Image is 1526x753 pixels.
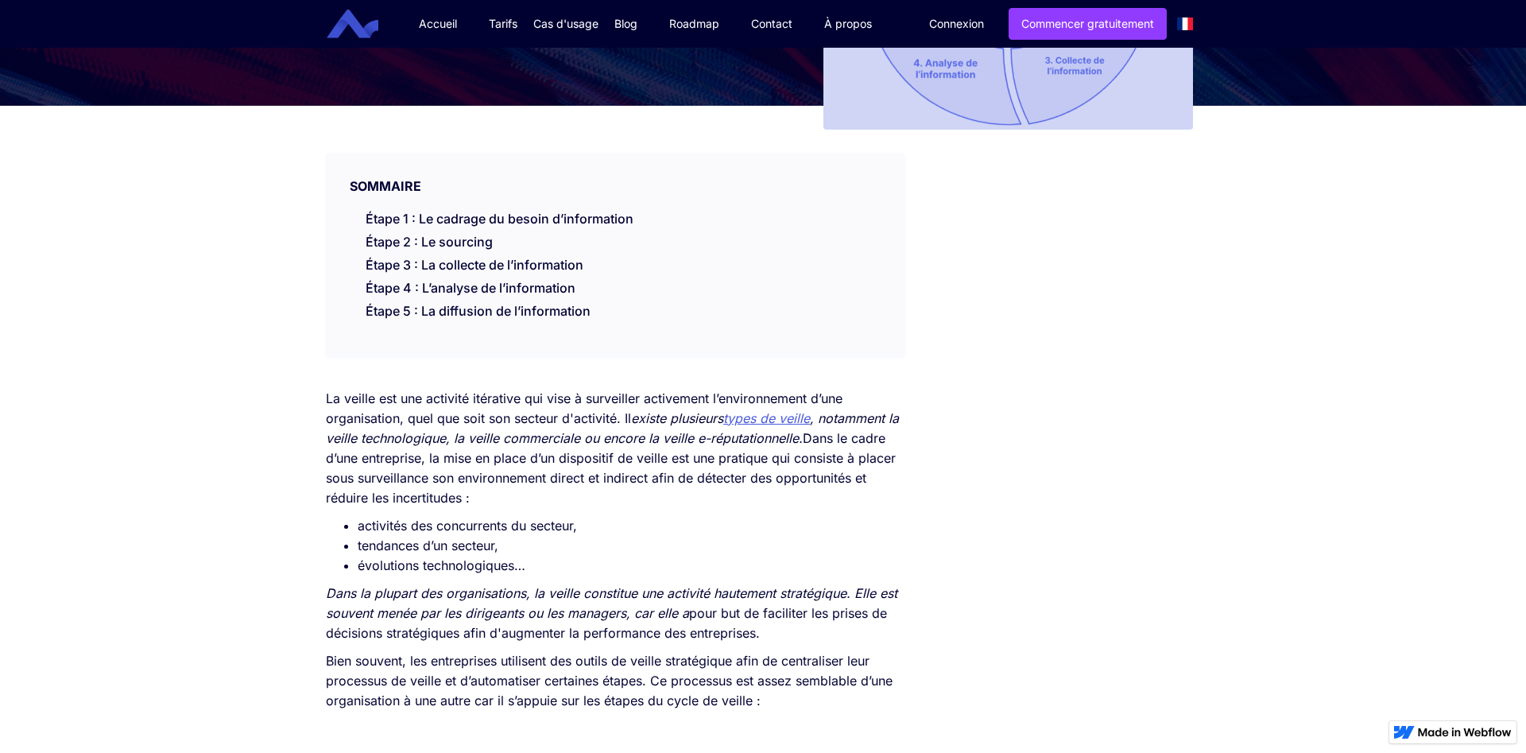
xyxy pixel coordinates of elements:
[1418,728,1512,737] img: Made in Webflow
[326,584,904,643] p: pour but de faciliter les prises de décisions stratégiques afin d'augmenter la performance des en...
[723,410,810,426] a: types de veille
[339,10,390,39] a: home
[533,16,598,32] div: Cas d'usage
[366,280,575,296] a: Étape 4 : L’analyse de l’information
[366,303,591,319] a: Étape 5 : La diffusion de l’information
[358,516,904,536] li: activités des concurrents du secteur,
[326,719,904,739] p: ‍
[326,585,897,621] em: Dans la plupart des organisations, la veille constitue une activité hautement stratégique. Elle e...
[366,211,633,227] a: Étape 1 : Le cadrage du besoin d’information
[358,536,904,556] li: tendances d’un secteur,
[326,389,904,508] p: La veille est une activité itérative qui vise à surveiller activement l’environnement d’une organ...
[326,410,899,446] em: , notamment la veille technologique, la veille commerciale ou encore la veille e-réputationnelle.
[366,234,493,250] a: Étape 2 : Le sourcing
[1009,8,1167,40] a: Commencer gratuitement
[326,153,904,195] div: SOMMAIRE
[326,651,904,711] p: Bien souvent, les entreprises utilisent des outils de veille stratégique afin de centraliser leur...
[631,410,723,426] em: existe plusieurs
[358,556,904,576] li: évolutions technologiques…
[917,9,996,39] a: Connexion
[366,257,583,273] a: Étape 3 : La collecte de l’information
